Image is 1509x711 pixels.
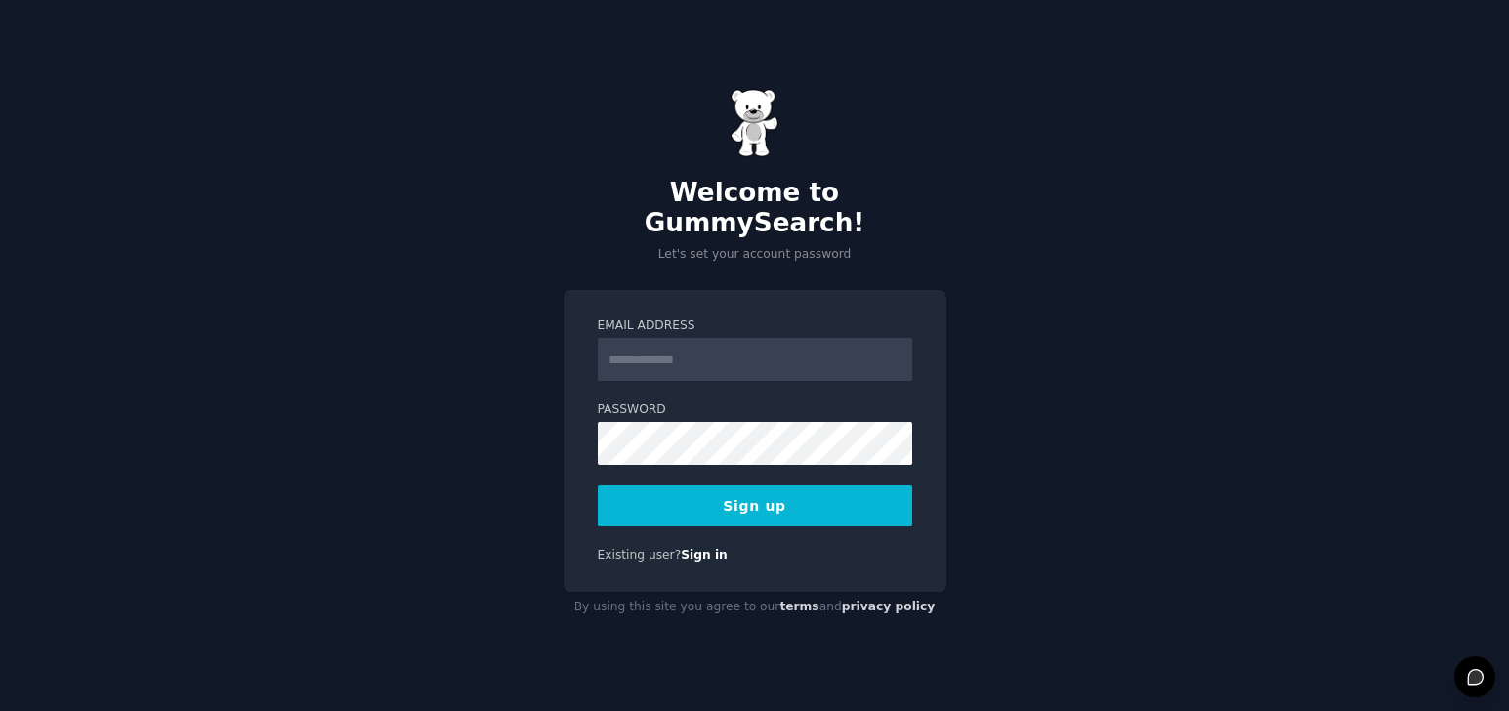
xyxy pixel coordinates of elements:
span: Existing user? [598,548,682,562]
a: privacy policy [842,600,936,613]
h2: Welcome to GummySearch! [564,178,946,239]
div: By using this site you agree to our and [564,592,946,623]
label: Email Address [598,317,912,335]
a: Sign in [681,548,728,562]
button: Sign up [598,485,912,526]
img: Gummy Bear [731,89,779,157]
p: Let's set your account password [564,246,946,264]
label: Password [598,401,912,419]
a: terms [779,600,818,613]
